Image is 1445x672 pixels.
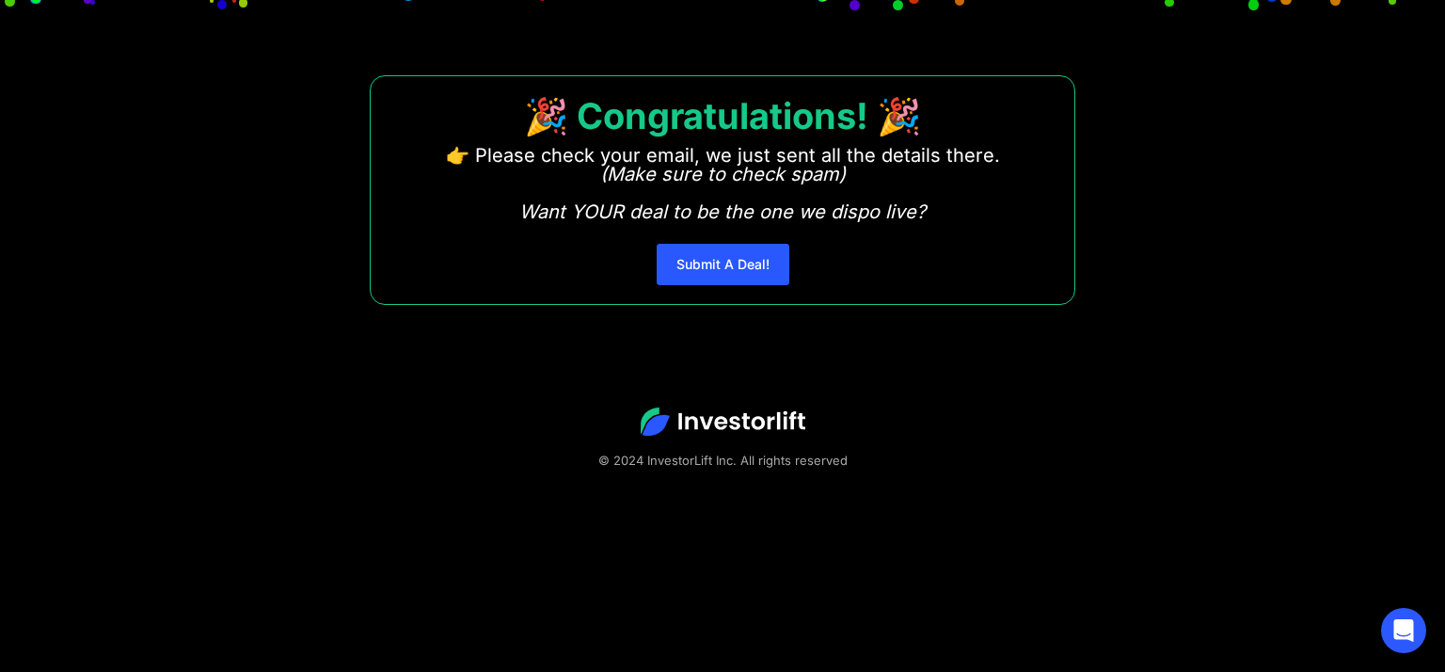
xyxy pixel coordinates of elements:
p: 👉 Please check your email, we just sent all the details there. ‍ [446,146,1000,221]
div: © 2024 InvestorLift Inc. All rights reserved [66,451,1379,470]
div: Open Intercom Messenger [1381,608,1426,653]
em: (Make sure to check spam) Want YOUR deal to be the one we dispo live? [519,163,926,223]
a: Submit A Deal! [657,244,789,285]
strong: 🎉 Congratulations! 🎉 [524,94,921,137]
